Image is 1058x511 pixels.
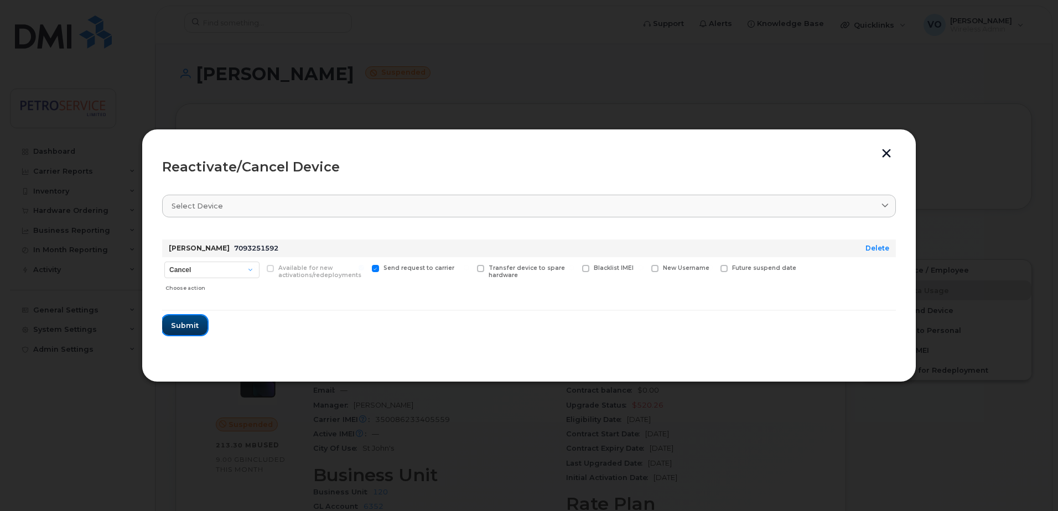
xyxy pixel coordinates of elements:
input: Transfer device to spare hardware [464,265,469,270]
span: Select device [172,201,223,211]
div: Reactivate/Cancel Device [162,160,896,174]
input: Available for new activations/redeployments [253,265,259,270]
span: Transfer device to spare hardware [489,264,565,279]
a: Delete [865,244,889,252]
div: Choose action [165,279,260,293]
span: Blacklist IMEI [594,264,634,272]
span: 7093251592 [234,244,278,252]
button: Submit [162,315,208,335]
input: Blacklist IMEI [569,265,574,270]
span: Available for new activations/redeployments [278,264,361,279]
span: Send request to carrier [383,264,454,272]
a: Select device [162,195,896,217]
input: Send request to carrier [359,265,364,270]
strong: [PERSON_NAME] [169,244,230,252]
span: Submit [171,320,199,331]
span: New Username [663,264,709,272]
input: New Username [638,265,644,270]
input: Future suspend date [707,265,713,270]
span: Future suspend date [732,264,796,272]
